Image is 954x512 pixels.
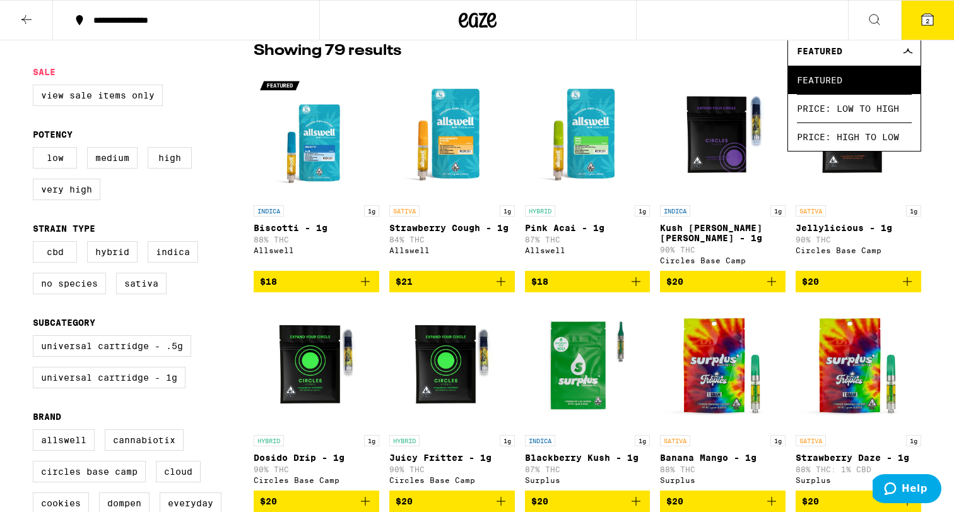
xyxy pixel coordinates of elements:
p: 88% THC: 1% CBD [796,465,921,473]
legend: Brand [33,412,61,422]
p: 87% THC [525,235,651,244]
label: Cloud [156,461,201,482]
p: 1g [770,205,786,217]
p: 1g [906,435,921,446]
a: Open page for Strawberry Daze - 1g from Surplus [796,302,921,491]
button: 2 [901,1,954,40]
p: 90% THC [796,235,921,244]
span: Price: High to Low [797,122,912,151]
button: Add to bag [254,271,379,292]
p: SATIVA [389,205,420,217]
button: Add to bag [660,271,786,292]
label: Cannabiotix [105,429,184,451]
p: 84% THC [389,235,515,244]
img: Surplus - Strawberry Daze - 1g [796,302,921,429]
label: Sativa [116,273,167,294]
a: Open page for Biscotti - 1g from Allswell [254,73,379,271]
a: Open page for Banana Mango - 1g from Surplus [660,302,786,491]
p: Banana Mango - 1g [660,453,786,463]
span: $20 [802,496,819,506]
p: 87% THC [525,465,651,473]
img: Circles Base Camp - Juicy Fritter - 1g [389,302,515,429]
span: $20 [260,496,277,506]
label: Hybrid [87,241,138,263]
a: Open page for Strawberry Cough - 1g from Allswell [389,73,515,271]
div: Surplus [660,476,786,484]
a: Open page for Dosido Drip - 1g from Circles Base Camp [254,302,379,491]
p: 88% THC [660,465,786,473]
span: $21 [396,277,413,287]
label: High [148,147,192,169]
p: Showing 79 results [254,40,401,62]
span: $20 [531,496,548,506]
div: Circles Base Camp [389,476,515,484]
label: Indica [148,241,198,263]
p: INDICA [525,435,555,446]
img: Allswell - Pink Acai - 1g [525,73,651,199]
p: Blackberry Kush - 1g [525,453,651,463]
legend: Potency [33,129,73,140]
span: $18 [260,277,277,287]
button: Add to bag [796,491,921,512]
a: Open page for Jellylicious - 1g from Circles Base Camp [796,73,921,271]
button: Add to bag [254,491,379,512]
label: Universal Cartridge - .5g [33,335,191,357]
p: 1g [364,435,379,446]
span: $18 [531,277,548,287]
legend: Strain Type [33,223,95,234]
a: Open page for Juicy Fritter - 1g from Circles Base Camp [389,302,515,491]
label: Low [33,147,77,169]
button: Add to bag [525,491,651,512]
p: Strawberry Cough - 1g [389,223,515,233]
div: Allswell [389,246,515,254]
label: Very High [33,179,100,200]
p: Pink Acai - 1g [525,223,651,233]
label: Allswell [33,429,95,451]
p: HYBRID [389,435,420,446]
p: SATIVA [796,205,826,217]
img: Circles Base Camp - Kush Berry Bliss - 1g [660,73,786,199]
legend: Subcategory [33,318,95,328]
p: 88% THC [254,235,379,244]
img: Surplus - Blackberry Kush - 1g [525,302,651,429]
p: 90% THC [660,246,786,254]
p: Kush [PERSON_NAME] [PERSON_NAME] - 1g [660,223,786,243]
button: Add to bag [389,491,515,512]
p: 1g [364,205,379,217]
p: HYBRID [254,435,284,446]
div: Allswell [525,246,651,254]
span: $20 [666,496,683,506]
div: Surplus [525,476,651,484]
img: Surplus - Banana Mango - 1g [660,302,786,429]
p: INDICA [660,205,690,217]
a: Open page for Pink Acai - 1g from Allswell [525,73,651,271]
img: Allswell - Strawberry Cough - 1g [389,73,515,199]
span: Price: Low to High [797,94,912,122]
p: INDICA [254,205,284,217]
div: Allswell [254,246,379,254]
p: Juicy Fritter - 1g [389,453,515,463]
span: Featured [797,66,912,94]
div: Circles Base Camp [796,246,921,254]
label: No Species [33,273,106,294]
button: Add to bag [796,271,921,292]
button: Add to bag [389,271,515,292]
label: Medium [87,147,138,169]
label: Universal Cartridge - 1g [33,367,185,388]
button: Add to bag [525,271,651,292]
span: $20 [802,277,819,287]
legend: Sale [33,67,56,77]
p: 1g [635,205,650,217]
p: Strawberry Daze - 1g [796,453,921,463]
div: Circles Base Camp [660,256,786,265]
p: Jellylicious - 1g [796,223,921,233]
p: HYBRID [525,205,555,217]
p: Dosido Drip - 1g [254,453,379,463]
span: $20 [666,277,683,287]
p: 90% THC [389,465,515,473]
img: Circles Base Camp - Dosido Drip - 1g [254,302,379,429]
p: 1g [500,205,515,217]
label: Circles Base Camp [33,461,146,482]
button: Add to bag [660,491,786,512]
